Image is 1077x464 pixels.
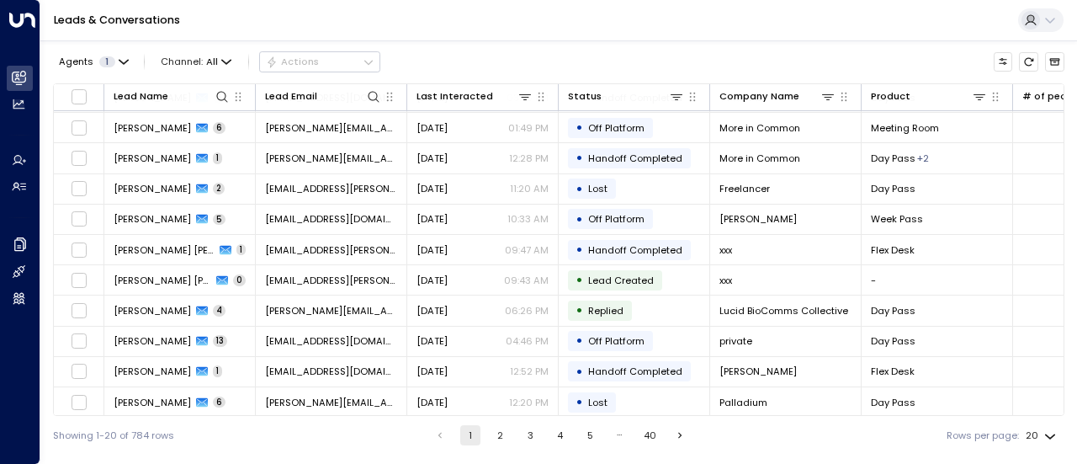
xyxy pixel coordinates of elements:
[568,88,684,104] div: Status
[588,304,623,317] span: Replied
[507,212,549,226] p: 10:33 AM
[266,56,319,67] div: Actions
[1045,52,1064,72] button: Archived Leads
[71,363,88,380] span: Toggle select row
[213,305,225,317] span: 4
[416,365,448,378] span: Oct 07, 2025
[99,56,115,67] span: 1
[719,304,848,317] span: Lucid BioComms Collective
[576,391,583,413] div: •
[114,88,230,104] div: Lead Name
[871,365,915,378] span: Flex Desk
[871,304,915,317] span: Day Pass
[265,396,397,409] span: daniel.davies767@gmail.com
[213,214,225,226] span: 5
[576,360,583,383] div: •
[416,396,448,409] span: Oct 07, 2025
[588,182,607,195] span: Lost
[213,335,227,347] span: 13
[588,212,645,226] span: Off Platform
[510,365,549,378] p: 12:52 PM
[588,152,682,165] span: Handoff Completed
[416,334,448,348] span: Oct 07, 2025
[71,88,88,105] span: Toggle select all
[265,365,397,378] span: axelle.sarray@gmail.com
[156,52,237,71] button: Channel:All
[114,304,191,317] span: Glenn Murphy
[265,274,397,287] span: sn.gabriela@gmail.com
[719,182,770,195] span: Freelancer
[265,88,381,104] div: Lead Email
[588,274,654,287] span: Lead Created
[71,180,88,197] span: Toggle select row
[429,425,691,445] nav: pagination navigation
[491,425,511,445] button: Go to page 2
[509,152,549,165] p: 12:28 PM
[265,212,397,226] span: nketiahlouis7503@gmail.com
[505,304,549,317] p: 06:26 PM
[265,304,397,317] span: glenn@ncsystema.com
[871,396,915,409] span: Day Pass
[114,365,191,378] span: Axelle Sarray
[871,243,915,257] span: Flex Desk
[576,178,583,200] div: •
[719,396,767,409] span: Palladium
[520,425,540,445] button: Go to page 3
[947,429,1019,443] label: Rows per page:
[53,429,174,443] div: Showing 1-20 of 784 rows
[59,57,93,67] span: Agents
[114,212,191,226] span: Louis Nketiah
[114,182,191,195] span: Ivan peña
[213,152,222,164] span: 1
[416,121,448,135] span: Oct 08, 2025
[265,334,397,348] span: ricklife@hotmail.com
[233,275,246,286] span: 0
[871,334,915,348] span: Day Pass
[1019,52,1038,72] span: Refresh
[416,88,493,104] div: Last Interacted
[265,88,317,104] div: Lead Email
[114,121,191,135] span: Adam Traczyk
[71,211,88,227] span: Toggle select row
[259,51,380,72] button: Actions
[1026,425,1059,446] div: 20
[265,121,397,135] span: adam@moreincommon.com
[505,243,549,257] p: 09:47 AM
[416,212,448,226] span: Oct 08, 2025
[550,425,570,445] button: Go to page 4
[719,121,800,135] span: More in Common
[576,269,583,291] div: •
[416,88,533,104] div: Last Interacted
[259,51,380,72] div: Button group with a nested menu
[588,396,607,409] span: Lost
[719,334,752,348] span: private
[114,274,211,287] span: GABRIELA SILVEIRA NASCIMENTO
[460,425,480,445] button: page 1
[568,88,602,104] div: Status
[871,212,923,226] span: Week Pass
[576,329,583,352] div: •
[610,425,630,445] div: …
[236,244,246,256] span: 1
[576,238,583,261] div: •
[71,302,88,319] span: Toggle select row
[588,121,645,135] span: Off Platform
[871,88,910,104] div: Product
[719,274,732,287] span: xxx
[114,88,168,104] div: Lead Name
[206,56,218,67] span: All
[71,333,88,349] span: Toggle select row
[588,365,682,378] span: Handoff Completed
[71,150,88,167] span: Toggle select row
[213,122,225,134] span: 6
[265,243,397,257] span: sn.gabriela@gmail.com
[416,304,448,317] span: Oct 07, 2025
[53,52,133,71] button: Agents1
[588,243,682,257] span: Handoff Completed
[71,120,88,136] span: Toggle select row
[576,116,583,139] div: •
[719,243,732,257] span: xxx
[71,394,88,411] span: Toggle select row
[156,52,237,71] span: Channel:
[508,121,549,135] p: 01:49 PM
